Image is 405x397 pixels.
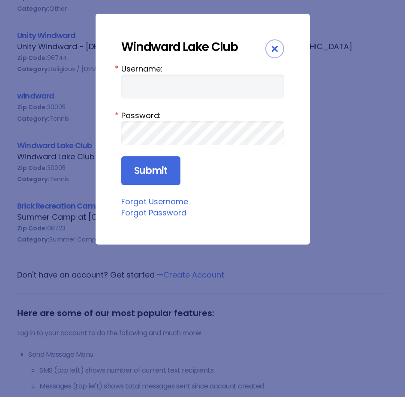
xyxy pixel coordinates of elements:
a: Forgot Password [121,207,186,218]
a: Forgot Username [121,196,188,207]
input: Submit [121,156,180,185]
div: Windward Lake Club [121,39,265,54]
label: Password: [121,110,284,121]
label: Username: [121,63,284,75]
div: Close [265,39,284,58]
